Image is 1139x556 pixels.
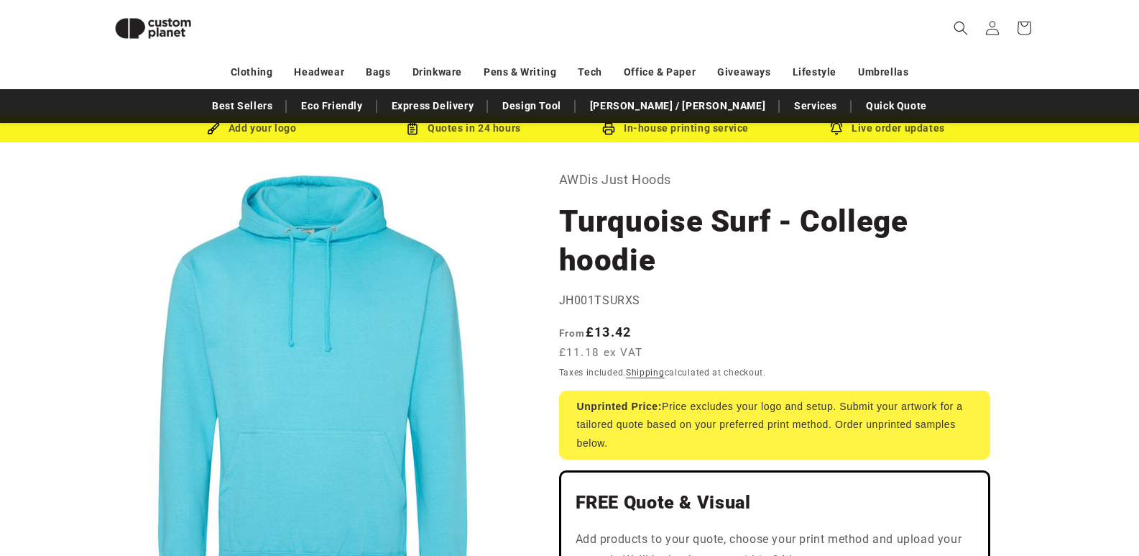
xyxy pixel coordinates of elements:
p: AWDis Just Hoods [559,168,990,191]
a: Eco Friendly [294,94,369,119]
a: Headwear [294,60,344,85]
a: [PERSON_NAME] / [PERSON_NAME] [583,94,773,119]
strong: Unprinted Price: [577,401,663,412]
img: Order Updates Icon [406,122,419,135]
iframe: Chat Widget [899,401,1139,556]
a: Express Delivery [384,94,481,119]
div: Quotes in 24 hours [358,119,570,137]
img: Custom Planet [103,6,203,51]
img: In-house printing [602,122,615,135]
a: Tech [578,60,601,85]
div: In-house printing service [570,119,782,137]
a: Lifestyle [793,60,836,85]
a: Pens & Writing [484,60,556,85]
a: Bags [366,60,390,85]
strong: £13.42 [559,324,632,339]
div: Taxes included. calculated at checkout. [559,365,990,380]
span: JH001TSURXS [559,293,641,307]
a: Clothing [231,60,273,85]
a: Design Tool [495,94,568,119]
a: Quick Quote [859,94,934,119]
a: Giveaways [717,60,770,85]
a: Services [787,94,844,119]
h1: Turquoise Surf - College hoodie [559,202,990,280]
a: Office & Paper [624,60,696,85]
a: Best Sellers [205,94,280,119]
a: Shipping [626,368,665,378]
img: Order updates [830,122,843,135]
h2: FREE Quote & Visual [576,491,974,514]
div: Price excludes your logo and setup. Submit your artwork for a tailored quote based on your prefer... [559,391,990,460]
div: Add your logo [146,119,358,137]
div: Live order updates [782,119,994,137]
span: £11.18 ex VAT [559,345,643,361]
a: Umbrellas [858,60,908,85]
span: From [559,327,586,339]
summary: Search [945,12,977,44]
a: Drinkware [412,60,462,85]
img: Brush Icon [207,122,220,135]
